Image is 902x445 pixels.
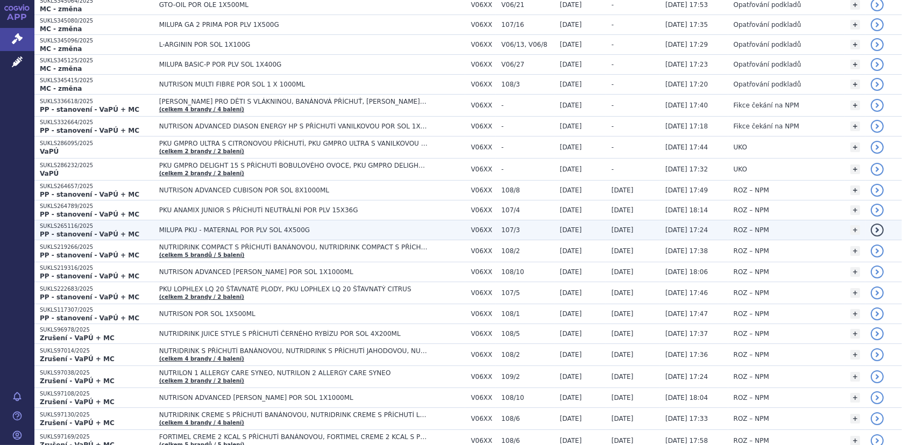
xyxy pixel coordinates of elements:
span: - [612,143,614,151]
span: [DATE] [560,61,582,68]
span: V06XX [471,206,496,214]
span: 108/2 [501,247,555,255]
span: [DATE] [560,21,582,28]
span: 108/6 [501,437,555,444]
span: ROZ – NPM [734,351,769,358]
a: detail [871,307,884,320]
span: V06XX [471,437,496,444]
span: 108/6 [501,415,555,422]
a: detail [871,120,884,133]
strong: PP - stanovení - VaPÚ + MC [40,127,139,134]
span: V06XX [471,166,496,173]
span: PKU GMPRO DELIGHT 15 S PŘÍCHUTÍ BOBULOVÉHO OVOCE, PKU GMPRO DELIGHT 15 S PŘÍCHUTÍ TROPICKÉHO OVOCE [159,162,428,169]
a: detail [871,327,884,340]
p: SUKLS97130/2025 [40,411,154,419]
a: detail [871,78,884,91]
span: [DATE] [560,186,582,194]
span: [DATE] [560,351,582,358]
a: detail [871,245,884,257]
strong: MC - změna [40,85,82,92]
a: + [850,309,860,319]
span: ROZ – NPM [734,268,769,276]
span: [DATE] [560,415,582,422]
a: (celkem 4 brandy / 4 balení) [159,106,244,112]
a: + [850,40,860,49]
span: V06XX [471,81,496,88]
span: [DATE] 18:14 [665,206,708,214]
span: 108/8 [501,186,555,194]
strong: Zrušení - VaPÚ + MC [40,334,115,342]
a: detail [871,18,884,31]
strong: PP - stanovení - VaPÚ + MC [40,231,139,238]
a: detail [871,99,884,112]
span: NUTRISON ADVANCED CUBISON POR SOL 8X1000ML [159,186,428,194]
p: SUKLS264657/2025 [40,183,154,190]
p: SUKLS97169/2025 [40,433,154,441]
strong: Zrušení - VaPÚ + MC [40,355,115,363]
a: + [850,121,860,131]
p: SUKLS345415/2025 [40,77,154,84]
a: + [850,142,860,152]
p: SUKLS265116/2025 [40,223,154,230]
span: [DATE] [560,289,582,297]
span: FORTIMEL CREME 2 KCAL S PŘÍCHUTÍ BANÁNOVOU, FORTIMEL CREME 2 KCAL S PŘÍCHUTÍ KÁVY, FORTIMEL CREME... [159,433,428,441]
strong: Zrušení - VaPÚ + MC [40,419,115,427]
a: + [850,288,860,298]
a: detail [871,38,884,51]
a: + [850,205,860,215]
a: + [850,414,860,424]
span: 108/10 [501,268,555,276]
span: [DATE] [612,415,634,422]
a: (celkem 2 brandy / 2 balení) [159,378,244,384]
span: ROZ – NPM [734,186,769,194]
a: + [850,164,860,174]
strong: Zrušení - VaPÚ + MC [40,377,115,385]
span: - [612,102,614,109]
span: UKO [734,166,747,173]
span: [DATE] 17:24 [665,373,708,381]
span: GTO-OIL POR OLE 1X500ML [159,1,428,9]
strong: PP - stanovení - VaPÚ + MC [40,293,139,301]
span: [DATE] [560,102,582,109]
span: V06XX [471,123,496,130]
span: [DATE] [612,373,634,381]
span: 108/1 [501,310,555,318]
a: detail [871,412,884,425]
span: [DATE] 17:40 [665,102,708,109]
a: + [850,329,860,339]
span: [DATE] 17:33 [665,415,708,422]
span: [DATE] 17:18 [665,123,708,130]
span: MILUPA GA 2 PRIMA POR PLV 1X500G [159,21,428,28]
span: [DATE] 17:46 [665,289,708,297]
span: [DATE] [560,206,582,214]
p: SUKLS332664/2025 [40,119,154,126]
span: [DATE] [612,289,634,297]
span: PKU ANAMIX JUNIOR S PŘÍCHUTÍ NEUTRÁLNÍ POR PLV 15X36G [159,206,428,214]
span: - [501,166,555,173]
span: Opatřování podkladů [734,61,801,68]
span: 108/2 [501,351,555,358]
p: SUKLS96978/2025 [40,326,154,334]
span: NUTRILON 1 ALLERGY CARE SYNEO, NUTRILON 2 ALLERGY CARE SYNEO [159,369,428,377]
span: V06XX [471,373,496,381]
span: Opatřování podkladů [734,81,801,88]
a: (celkem 2 brandy / 2 balení) [159,170,244,176]
span: V06XX [471,247,496,255]
span: [DATE] [612,226,634,234]
p: SUKLS117307/2025 [40,306,154,314]
strong: MC - změna [40,5,82,13]
a: (celkem 2 brandy / 2 balení) [159,148,244,154]
strong: VaPÚ [40,148,59,155]
span: [DATE] 17:23 [665,61,708,68]
span: ROZ – NPM [734,373,769,381]
a: detail [871,184,884,197]
span: V06XX [471,143,496,151]
p: SUKLS219316/2025 [40,264,154,272]
span: - [612,41,614,48]
a: detail [871,286,884,299]
p: SUKLS336618/2025 [40,98,154,105]
span: MILUPA BASIC-P POR PLV SOL 1X400G [159,61,428,68]
span: [DATE] [612,206,634,214]
span: [DATE] [612,310,634,318]
span: 107/5 [501,289,555,297]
